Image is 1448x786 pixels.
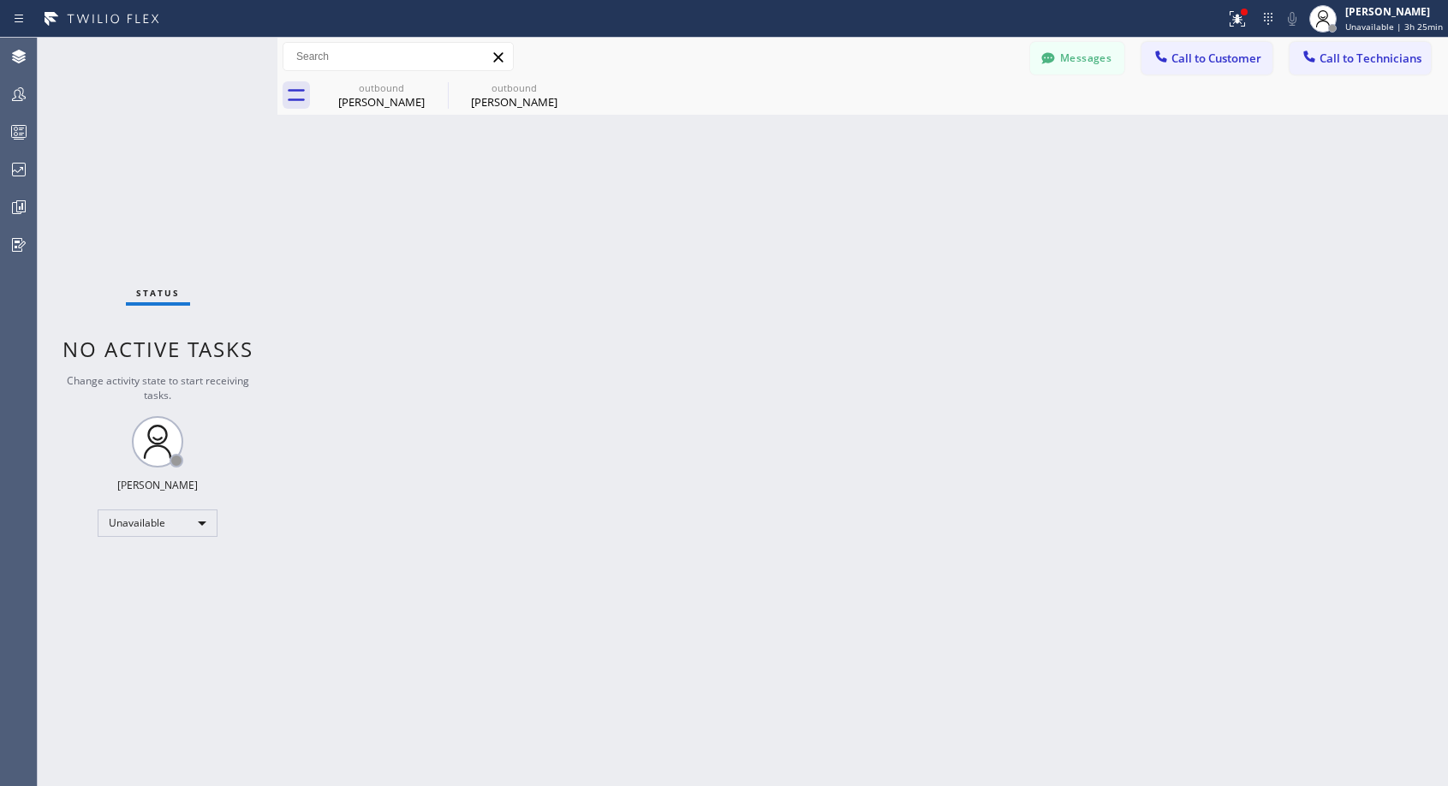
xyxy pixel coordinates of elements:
input: Search [283,43,513,70]
span: Unavailable | 3h 25min [1345,21,1443,33]
div: outbound [317,81,446,94]
div: [PERSON_NAME] [117,478,198,492]
div: Gregory Cox [317,76,446,115]
span: Call to Technicians [1320,51,1421,66]
button: Messages [1030,42,1124,74]
div: Gregory Cox [450,76,579,115]
span: Change activity state to start receiving tasks. [67,373,249,402]
div: outbound [450,81,579,94]
div: [PERSON_NAME] [317,94,446,110]
span: Status [136,287,180,299]
div: [PERSON_NAME] [1345,4,1443,19]
span: Call to Customer [1171,51,1261,66]
button: Mute [1280,7,1304,31]
span: No active tasks [63,335,253,363]
button: Call to Customer [1141,42,1272,74]
div: [PERSON_NAME] [450,94,579,110]
div: Unavailable [98,509,217,537]
button: Call to Technicians [1290,42,1431,74]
